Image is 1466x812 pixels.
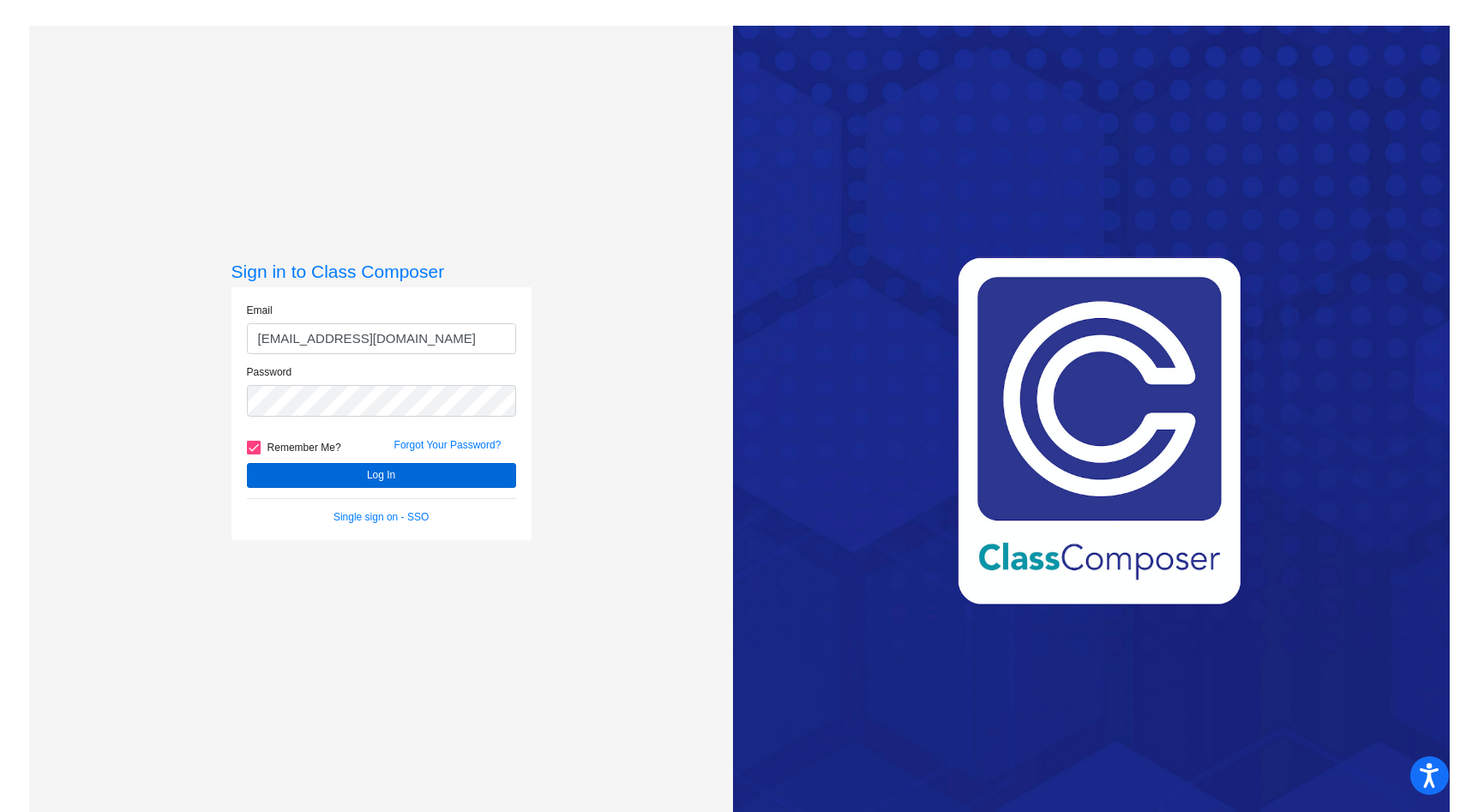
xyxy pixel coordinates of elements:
label: Password [247,364,292,380]
h3: Sign in to Class Composer [231,261,532,282]
button: Log In [247,463,516,488]
label: Email [247,303,273,318]
span: Remember Me? [267,437,341,458]
a: Forgot Your Password? [394,439,502,451]
a: Single sign on - SSO [333,511,429,523]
